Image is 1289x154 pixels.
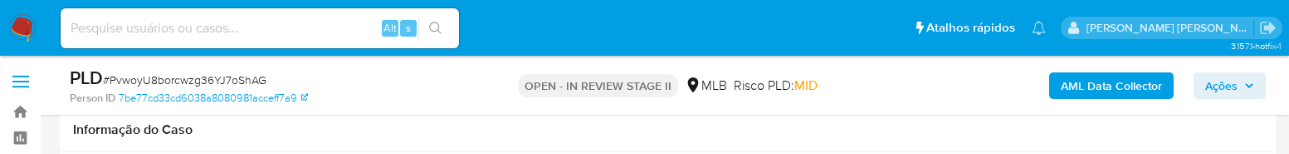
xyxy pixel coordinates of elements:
p: alessandra.barbosa@mercadopago.com [1086,20,1254,36]
a: Sair [1259,19,1277,37]
button: Ações [1194,72,1266,99]
span: Risco PLD: [734,77,818,95]
span: Alt [383,20,397,36]
span: Ações [1205,72,1238,99]
p: OPEN - IN REVIEW STAGE II [518,74,678,97]
button: search-icon [418,17,452,40]
a: 7be77cd33cd6038a8080981acceff7a9 [119,91,308,106]
h1: Informação do Caso [73,122,1262,138]
b: Person ID [70,91,115,106]
div: MLB [685,77,727,95]
button: AML Data Collector [1049,72,1174,99]
b: PLD [70,64,103,91]
a: Notificações [1032,21,1046,35]
span: MID [794,76,818,95]
input: Pesquise usuários ou casos... [61,17,459,39]
span: s [406,20,411,36]
span: # PvwoyU8borcwzg36YJ7oShAG [103,72,266,88]
span: Atalhos rápidos [926,19,1015,37]
b: AML Data Collector [1061,72,1162,99]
